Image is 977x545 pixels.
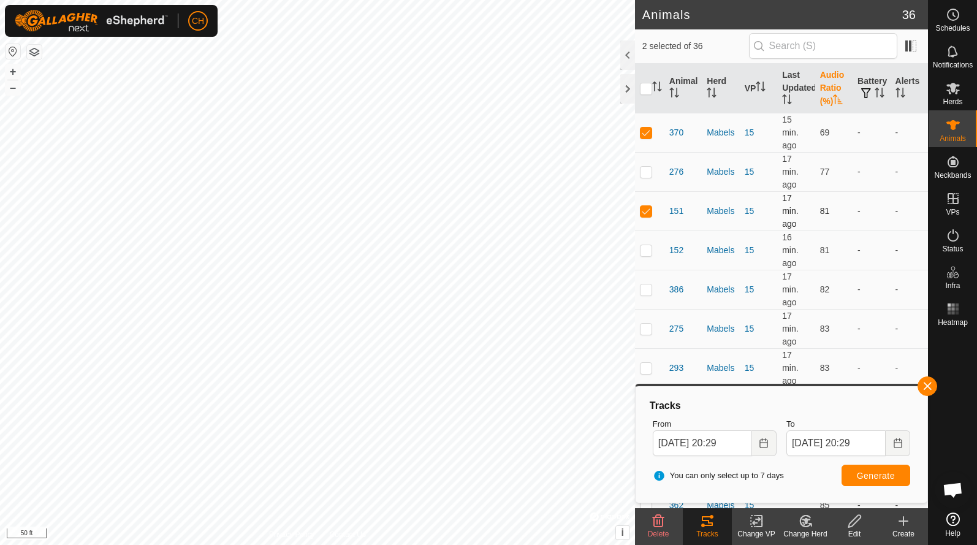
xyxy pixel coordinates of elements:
a: 15 [745,324,755,333]
p-sorticon: Activate to sort [756,83,766,93]
span: Sep 24, 2025 at 8:11 PM [782,272,798,307]
td: - [891,309,928,348]
span: Sep 24, 2025 at 8:12 PM [782,232,798,268]
p-sorticon: Activate to sort [895,90,905,99]
span: 2 selected of 36 [642,40,749,53]
button: Map Layers [27,45,42,59]
div: Mabels [707,362,734,375]
span: Infra [945,282,960,289]
span: 151 [669,205,683,218]
a: Privacy Policy [269,529,315,540]
span: 83 [820,324,830,333]
div: Mabels [707,499,734,512]
span: 81 [820,206,830,216]
a: 15 [745,167,755,177]
a: 15 [745,245,755,255]
span: 275 [669,322,683,335]
div: Change Herd [781,528,830,539]
button: + [6,64,20,79]
td: - [853,348,890,387]
td: - [853,492,890,519]
span: Neckbands [934,172,971,179]
h2: Animals [642,7,902,22]
span: Herds [943,98,962,105]
button: Reset Map [6,44,20,59]
span: 81 [820,245,830,255]
th: Audio Ratio (%) [815,64,853,113]
span: 77 [820,167,830,177]
span: i [622,527,624,538]
span: 276 [669,166,683,178]
td: - [891,492,928,519]
a: Help [929,508,977,542]
td: - [891,348,928,387]
span: Help [945,530,960,537]
div: Change VP [732,528,781,539]
div: Open chat [935,471,971,508]
p-sorticon: Activate to sort [707,90,717,99]
button: Choose Date [886,430,910,456]
span: 83 [820,363,830,373]
div: Create [879,528,928,539]
span: 69 [820,128,830,137]
div: Tracks [683,528,732,539]
div: Mabels [707,126,734,139]
span: 386 [669,283,683,296]
span: Sep 24, 2025 at 8:12 PM [782,115,798,150]
span: 370 [669,126,683,139]
th: Battery [853,64,890,113]
span: Heatmap [938,319,968,326]
button: – [6,80,20,95]
a: 15 [745,500,755,510]
th: Last Updated [777,64,815,113]
td: - [853,152,890,191]
div: Mabels [707,283,734,296]
a: 15 [745,363,755,373]
button: Choose Date [752,430,777,456]
span: 82 [820,284,830,294]
input: Search (S) [749,33,897,59]
td: - [891,191,928,231]
div: Mabels [707,166,734,178]
button: Generate [842,465,910,486]
button: i [616,526,629,539]
td: - [853,309,890,348]
label: To [786,418,910,430]
th: VP [740,64,777,113]
span: VPs [946,208,959,216]
td: - [853,113,890,152]
div: Edit [830,528,879,539]
a: 15 [745,206,755,216]
p-sorticon: Activate to sort [652,83,662,93]
span: Notifications [933,61,973,69]
td: - [891,231,928,270]
span: Delete [648,530,669,538]
a: 15 [745,128,755,137]
span: 293 [669,362,683,375]
span: Sep 24, 2025 at 8:11 PM [782,311,798,346]
span: 362 [669,499,683,512]
span: Sep 24, 2025 at 8:11 PM [782,193,798,229]
td: - [853,270,890,309]
span: You can only select up to 7 days [653,470,784,482]
div: Mabels [707,205,734,218]
p-sorticon: Activate to sort [833,96,843,106]
span: 85 [820,500,830,510]
p-sorticon: Activate to sort [875,90,884,99]
label: From [653,418,777,430]
a: 15 [745,284,755,294]
div: Tracks [648,398,915,413]
a: Contact Us [330,529,366,540]
span: Generate [857,471,895,481]
span: 152 [669,244,683,257]
th: Alerts [891,64,928,113]
span: Animals [940,135,966,142]
span: 36 [902,6,916,24]
div: Mabels [707,244,734,257]
td: - [891,270,928,309]
td: - [891,113,928,152]
td: - [853,191,890,231]
span: CH [192,15,204,28]
p-sorticon: Activate to sort [782,96,792,106]
th: Herd [702,64,739,113]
